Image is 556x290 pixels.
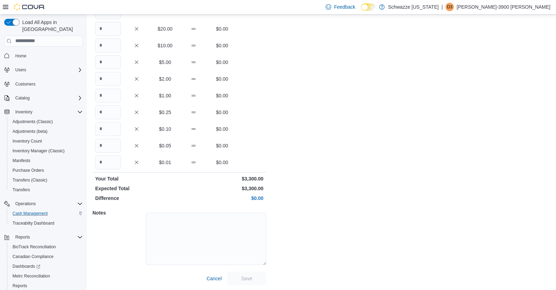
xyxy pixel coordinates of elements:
[181,185,263,192] p: $3,300.00
[10,137,45,145] a: Inventory Count
[10,127,50,136] a: Adjustments (beta)
[13,66,29,74] button: Users
[10,156,33,165] a: Manifests
[10,252,56,261] a: Canadian Compliance
[361,3,376,11] input: Dark Mode
[10,262,43,271] a: Dashboards
[209,42,235,49] p: $0.00
[13,119,53,124] span: Adjustments (Classic)
[13,80,38,88] a: Customers
[209,126,235,132] p: $0.00
[7,218,85,228] button: Traceabilty Dashboard
[7,261,85,271] a: Dashboards
[13,200,39,208] button: Operations
[95,105,121,119] input: Quantity
[7,156,85,166] button: Manifests
[13,233,83,241] span: Reports
[13,177,47,183] span: Transfers (Classic)
[227,272,266,285] button: Save
[15,201,36,207] span: Operations
[7,136,85,146] button: Inventory Count
[1,199,85,209] button: Operations
[13,94,83,102] span: Catalog
[7,252,85,261] button: Canadian Compliance
[7,146,85,156] button: Inventory Manager (Classic)
[10,147,67,155] a: Inventory Manager (Classic)
[13,168,44,173] span: Purchase Orders
[13,148,65,154] span: Inventory Manager (Classic)
[95,139,121,153] input: Quantity
[209,159,235,166] p: $0.00
[95,155,121,169] input: Quantity
[95,185,178,192] p: Expected Total
[95,39,121,53] input: Quantity
[95,89,121,103] input: Quantity
[10,176,50,184] a: Transfers (Classic)
[10,219,83,227] span: Traceabilty Dashboard
[10,118,56,126] a: Adjustments (Classic)
[13,108,35,116] button: Inventory
[7,271,85,281] button: Metrc Reconciliation
[209,142,235,149] p: $0.00
[7,185,85,195] button: Transfers
[206,275,222,282] span: Cancel
[152,59,178,66] p: $5.00
[152,92,178,99] p: $1.00
[10,272,53,280] a: Metrc Reconciliation
[13,94,32,102] button: Catalog
[13,244,56,250] span: BioTrack Reconciliation
[1,51,85,61] button: Home
[1,93,85,103] button: Catalog
[10,209,50,218] a: Cash Management
[7,242,85,252] button: BioTrack Reconciliation
[10,166,47,175] a: Purchase Orders
[10,282,30,290] a: Reports
[1,232,85,242] button: Reports
[13,211,48,216] span: Cash Management
[181,175,263,182] p: $3,300.00
[1,79,85,89] button: Customers
[13,51,83,60] span: Home
[10,127,83,136] span: Adjustments (beta)
[209,59,235,66] p: $0.00
[15,53,26,59] span: Home
[209,92,235,99] p: $0.00
[152,75,178,82] p: $2.00
[10,118,83,126] span: Adjustments (Classic)
[10,166,83,175] span: Purchase Orders
[10,262,83,271] span: Dashboards
[13,254,54,259] span: Canadian Compliance
[447,3,452,11] span: D3
[441,3,443,11] p: |
[334,3,355,10] span: Feedback
[13,283,27,289] span: Reports
[13,187,30,193] span: Transfers
[15,67,26,73] span: Users
[10,243,83,251] span: BioTrack Reconciliation
[15,95,30,101] span: Catalog
[1,65,85,75] button: Users
[152,159,178,166] p: $0.01
[10,147,83,155] span: Inventory Manager (Classic)
[7,209,85,218] button: Cash Management
[241,275,252,282] span: Save
[13,52,29,60] a: Home
[7,166,85,175] button: Purchase Orders
[13,200,83,208] span: Operations
[7,127,85,136] button: Adjustments (beta)
[10,209,83,218] span: Cash Management
[7,175,85,185] button: Transfers (Classic)
[10,272,83,280] span: Metrc Reconciliation
[1,107,85,117] button: Inventory
[10,282,83,290] span: Reports
[95,175,178,182] p: Your Total
[10,156,83,165] span: Manifests
[209,25,235,32] p: $0.00
[10,186,83,194] span: Transfers
[152,126,178,132] p: $0.10
[15,109,32,115] span: Inventory
[13,264,40,269] span: Dashboards
[13,80,83,88] span: Customers
[10,186,33,194] a: Transfers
